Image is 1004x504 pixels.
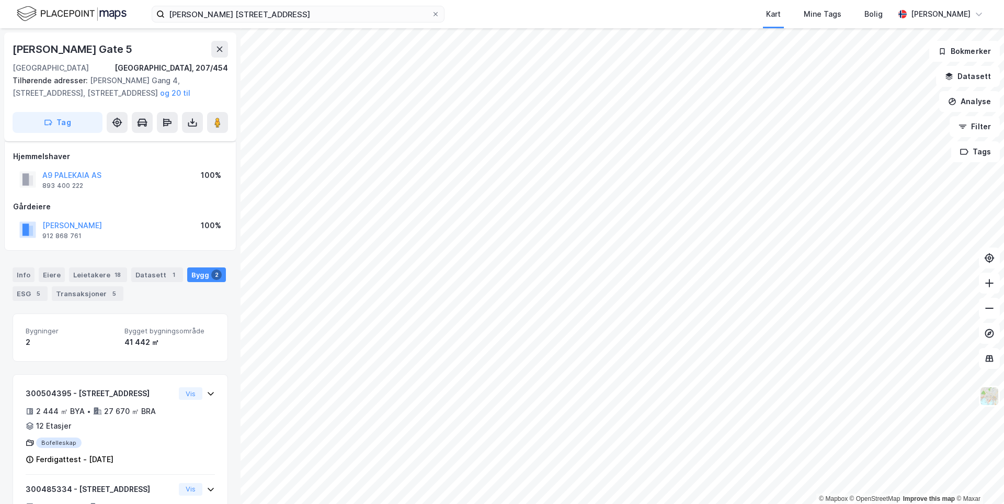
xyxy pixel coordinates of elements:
div: 300504395 - [STREET_ADDRESS] [26,387,175,400]
div: Bolig [864,8,883,20]
div: [PERSON_NAME] [911,8,971,20]
div: [GEOGRAPHIC_DATA] [13,62,89,74]
div: 41 442 ㎡ [124,336,215,349]
div: Hjemmelshaver [13,150,227,163]
div: 100% [201,219,221,232]
a: Improve this map [903,495,955,502]
div: 2 [26,336,116,349]
img: logo.f888ab2527a4732fd821a326f86c7f29.svg [17,5,127,23]
button: Datasett [936,66,1000,87]
button: Tags [951,141,1000,162]
div: 2 [211,270,222,280]
div: 912 868 761 [42,232,82,240]
button: Tag [13,112,102,133]
div: Eiere [39,267,65,282]
div: Transaksjoner [52,286,123,301]
a: Mapbox [819,495,848,502]
div: 12 Etasjer [36,420,71,432]
iframe: Chat Widget [952,454,1004,504]
div: 893 400 222 [42,182,83,190]
div: Kart [766,8,781,20]
div: 5 [33,288,43,299]
div: Leietakere [69,267,127,282]
div: Mine Tags [804,8,841,20]
button: Bokmerker [929,41,1000,62]
img: Z [979,386,999,406]
span: Bygget bygningsområde [124,327,215,335]
input: Søk på adresse, matrikkel, gårdeiere, leietakere eller personer [165,6,431,22]
div: 2 444 ㎡ BYA [36,405,85,418]
button: Vis [179,483,202,496]
a: OpenStreetMap [850,495,900,502]
button: Vis [179,387,202,400]
div: 18 [112,270,123,280]
span: Bygninger [26,327,116,335]
div: Datasett [131,267,183,282]
span: Tilhørende adresser: [13,76,90,85]
div: Kontrollprogram for chat [952,454,1004,504]
div: [PERSON_NAME] Gate 5 [13,41,134,58]
div: 1 [168,270,179,280]
div: Info [13,267,35,282]
div: 27 670 ㎡ BRA [104,405,156,418]
div: [GEOGRAPHIC_DATA], 207/454 [115,62,228,74]
div: ESG [13,286,48,301]
div: [PERSON_NAME] Gang 4, [STREET_ADDRESS], [STREET_ADDRESS] [13,74,220,99]
div: Bygg [187,267,226,282]
div: Ferdigattest - [DATE] [36,453,113,466]
div: 300485334 - [STREET_ADDRESS] [26,483,175,496]
div: Gårdeiere [13,200,227,213]
div: 100% [201,169,221,182]
button: Filter [950,116,1000,137]
div: • [87,407,91,416]
div: 5 [109,288,119,299]
button: Analyse [939,91,1000,112]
